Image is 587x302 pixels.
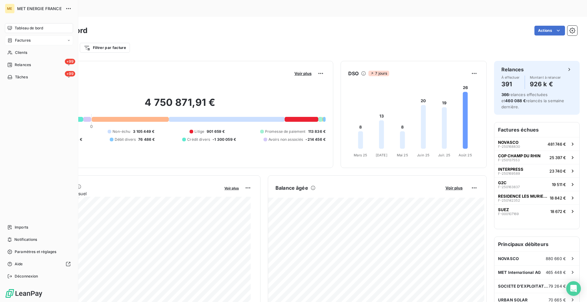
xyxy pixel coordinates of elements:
span: Montant à relancer [530,76,561,79]
a: Tableau de bord [5,23,73,33]
h2: 4 750 871,91 € [35,96,326,115]
h4: 391 [501,79,520,89]
h6: Principaux débiteurs [494,237,579,252]
button: RESIDENCE LES MURIERSF-25014235218 842 € [494,191,579,204]
button: G2CF-25016383719 511 € [494,177,579,191]
button: Voir plus [444,185,464,191]
span: -1 300 059 € [212,137,236,142]
button: INTERPRESSF-25016958923 740 € [494,164,579,177]
button: Voir plus [223,185,241,191]
tspan: [DATE] [376,153,387,157]
button: Actions [534,26,565,35]
span: INTERPRESS [498,167,523,172]
span: Chiffre d'affaires mensuel [35,190,220,197]
span: 460 088 € [505,98,526,103]
span: F-250142352 [498,199,520,202]
button: Voir plus [293,71,313,76]
a: Aide [5,259,73,269]
span: Paramètres et réglages [15,249,56,255]
span: Litige [194,129,204,134]
span: 366 [501,92,509,97]
a: Factures [5,35,73,45]
span: À effectuer [501,76,520,79]
span: 3 105 449 € [133,129,155,134]
span: 18 842 € [550,196,566,200]
span: relances effectuées et relancés la semaine dernière. [501,92,564,109]
span: 19 511 € [552,182,566,187]
span: SOCIETE D'EXPLOITATION DES MARCHES COMMUNAUX [498,284,548,289]
span: Aide [15,261,23,267]
span: F-250163837 [498,185,520,189]
span: Crédit divers [187,137,210,142]
h4: 926 k € [530,79,561,89]
span: 465 448 € [546,270,566,275]
h6: DSO [348,70,359,77]
span: Notifications [14,237,37,242]
tspan: Juin 25 [417,153,430,157]
span: 23 740 € [549,169,566,173]
span: F-250137553 [498,158,520,162]
span: 880 660 € [546,256,566,261]
tspan: Juil. 25 [438,153,450,157]
span: 0 [90,124,93,129]
span: -214 456 € [305,137,326,142]
a: +99Tâches [5,72,73,82]
span: F-000107169 [498,212,519,216]
span: 25 397 € [549,155,566,160]
h6: Factures échues [494,122,579,137]
span: Avoirs non associés [268,137,303,142]
span: Voir plus [224,186,239,190]
span: 18 672 € [550,209,566,214]
a: Paramètres et réglages [5,247,73,257]
a: Clients [5,48,73,58]
span: Clients [15,50,27,55]
span: F-250168830 [498,145,520,148]
span: G2C [498,180,507,185]
tspan: Mars 25 [354,153,367,157]
span: Débit divers [115,137,136,142]
tspan: Août 25 [459,153,472,157]
span: Imports [15,225,28,230]
div: Open Intercom Messenger [566,281,581,296]
span: 76 486 € [138,137,155,142]
img: Logo LeanPay [5,289,43,298]
h6: Balance âgée [275,184,308,192]
span: +99 [65,71,75,76]
button: NOVASCOF-250168830481 746 € [494,137,579,151]
span: Déconnexion [15,274,38,279]
span: Voir plus [445,185,463,190]
span: SUEZ [498,207,509,212]
span: Non-échu [113,129,130,134]
span: 481 746 € [548,142,566,147]
span: RESIDENCE LES MURIERS [498,194,547,199]
span: 7 jours [368,71,389,76]
span: 113 836 € [308,129,326,134]
span: COP CHAMP DU RHIN [498,153,541,158]
span: Relances [15,62,31,68]
span: +99 [65,59,75,64]
button: Filtrer par facture [80,43,130,53]
button: COP CHAMP DU RHINF-25013755325 397 € [494,151,579,164]
span: NOVASCO [498,140,519,145]
span: F-250169589 [498,172,520,175]
span: 901 659 € [207,129,225,134]
a: Imports [5,222,73,232]
button: SUEZF-00010716918 672 € [494,204,579,218]
span: Factures [15,38,31,43]
h6: Relances [501,66,524,73]
a: +99Relances [5,60,73,70]
span: Promesse de paiement [265,129,306,134]
span: Voir plus [294,71,312,76]
span: Tâches [15,74,28,80]
span: NOVASCO [498,256,519,261]
span: Tableau de bord [15,25,43,31]
tspan: Mai 25 [397,153,408,157]
span: 79 264 € [548,284,566,289]
span: MET International AG [498,270,541,275]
